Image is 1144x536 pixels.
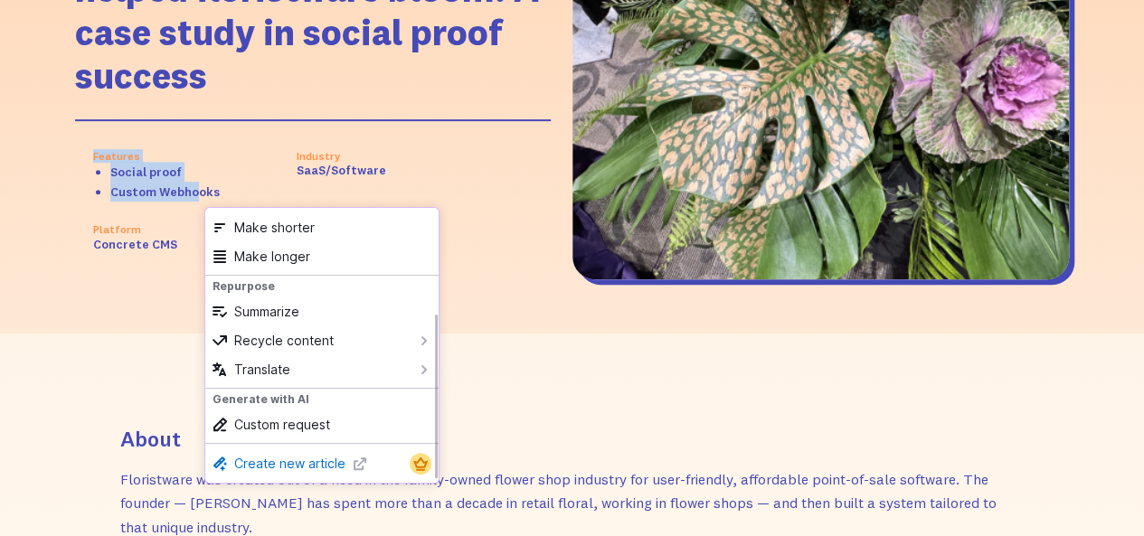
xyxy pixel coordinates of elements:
[110,162,260,182] li: Social proof
[297,150,464,162] div: Industry
[297,162,464,178] div: SaaS/Software
[93,223,260,235] div: Platform
[120,424,1025,455] h2: About
[93,150,260,162] div: Features
[110,182,260,202] li: Custom Webhooks
[93,236,260,252] div: Concrete CMS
